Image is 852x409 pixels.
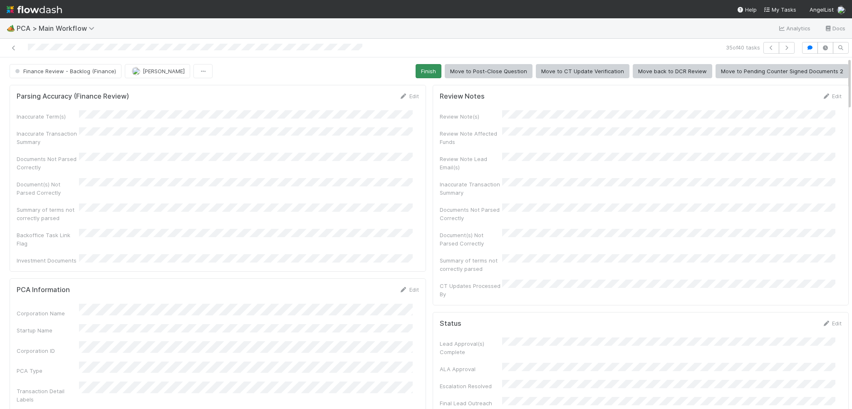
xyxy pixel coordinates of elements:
[440,180,502,197] div: Inaccurate Transaction Summary
[17,24,99,32] span: PCA > Main Workflow
[440,282,502,298] div: CT Updates Processed By
[440,256,502,273] div: Summary of terms not correctly parsed
[17,347,79,355] div: Corporation ID
[17,112,79,121] div: Inaccurate Term(s)
[440,206,502,222] div: Documents Not Parsed Correctly
[810,6,834,13] span: AngelList
[440,155,502,171] div: Review Note Lead Email(s)
[440,231,502,248] div: Document(s) Not Parsed Correctly
[17,256,79,265] div: Investment Documents
[440,365,502,373] div: ALA Approval
[17,387,79,404] div: Transaction Detail Labels
[822,320,842,327] a: Edit
[824,23,845,33] a: Docs
[13,68,116,74] span: Finance Review - Backlog (Finance)
[10,64,121,78] button: Finance Review - Backlog (Finance)
[17,286,70,294] h5: PCA Information
[726,43,760,52] span: 35 of 40 tasks
[445,64,532,78] button: Move to Post-Close Question
[399,93,419,99] a: Edit
[763,5,796,14] a: My Tasks
[17,206,79,222] div: Summary of terms not correctly parsed
[416,64,441,78] button: Finish
[737,5,757,14] div: Help
[7,2,62,17] img: logo-inverted-e16ddd16eac7371096b0.svg
[143,68,185,74] span: [PERSON_NAME]
[778,23,811,33] a: Analytics
[125,64,190,78] button: [PERSON_NAME]
[132,67,140,75] img: avatar_e5ec2f5b-afc7-4357-8cf1-2139873d70b1.png
[399,286,419,293] a: Edit
[633,64,712,78] button: Move back to DCR Review
[837,6,845,14] img: avatar_e5ec2f5b-afc7-4357-8cf1-2139873d70b1.png
[17,367,79,375] div: PCA Type
[17,129,79,146] div: Inaccurate Transaction Summary
[822,93,842,99] a: Edit
[17,155,79,171] div: Documents Not Parsed Correctly
[17,180,79,197] div: Document(s) Not Parsed Correctly
[17,326,79,335] div: Startup Name
[763,6,796,13] span: My Tasks
[440,112,502,121] div: Review Note(s)
[440,320,461,328] h5: Status
[440,92,485,101] h5: Review Notes
[440,382,502,390] div: Escalation Resolved
[440,399,502,407] div: Final Lead Outreach
[17,231,79,248] div: Backoffice Task Link Flag
[716,64,849,78] button: Move to Pending Counter Signed Documents 2
[440,129,502,146] div: Review Note Affected Funds
[7,25,15,32] span: 🏕️
[17,309,79,317] div: Corporation Name
[536,64,629,78] button: Move to CT Update Verification
[17,92,129,101] h5: Parsing Accuracy (Finance Review)
[440,340,502,356] div: Lead Approval(s) Complete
